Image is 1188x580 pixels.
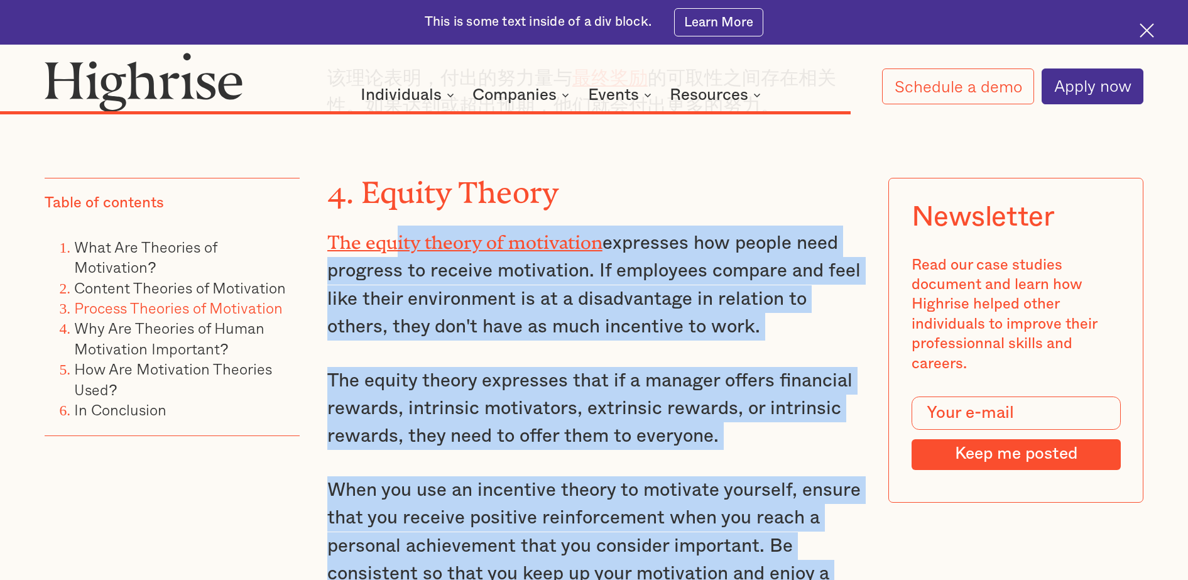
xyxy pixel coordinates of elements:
[670,87,748,102] div: Resources
[74,276,286,299] a: Content Theories of Motivation
[588,87,639,102] div: Events
[670,87,765,102] div: Resources
[425,13,651,31] div: This is some text inside of a div block.
[361,87,458,102] div: Individuals
[327,175,559,195] strong: 4. Equity Theory
[911,439,1120,471] input: Keep me posted
[45,194,164,213] div: Table of contents
[327,226,861,341] p: expresses how people need progress to receive motivation. If employees compare and feel like thei...
[1140,23,1154,38] img: Cross icon
[911,201,1054,233] div: Newsletter
[588,87,655,102] div: Events
[361,87,442,102] div: Individuals
[45,52,243,112] img: Highrise logo
[327,367,861,451] p: The equity theory expresses that if a manager offers financial rewards, intrinsic motivators, ext...
[472,87,573,102] div: Companies
[74,297,283,319] a: Process Theories of Motivation
[74,358,272,401] a: How Are Motivation Theories Used?
[74,317,264,360] a: Why Are Theories of Human Motivation Important?
[911,256,1120,375] div: Read our case studies document and learn how Highrise helped other individuals to improve their p...
[74,236,217,278] a: What Are Theories of Motivation?
[882,68,1034,104] a: Schedule a demo
[472,87,557,102] div: Companies
[911,397,1120,471] form: Modal Form
[327,232,602,244] a: The equity theory of motivation
[674,8,764,36] a: Learn More
[1042,68,1143,104] a: Apply now
[911,397,1120,430] input: Your e-mail
[74,399,166,422] a: In Conclusion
